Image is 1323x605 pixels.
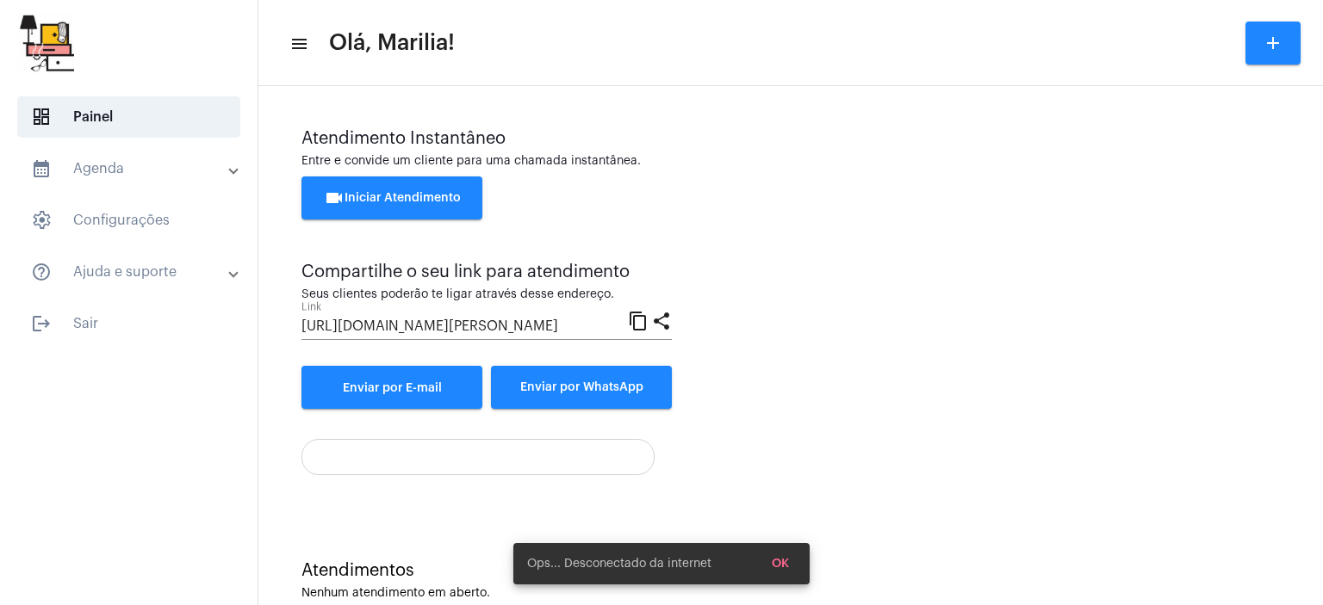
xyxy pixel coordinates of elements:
[301,155,1280,168] div: Entre e convide um cliente para uma chamada instantânea.
[31,210,52,231] span: sidenav icon
[301,176,482,219] button: Iniciar Atendimento
[31,158,230,179] mat-panel-title: Agenda
[772,558,789,570] span: OK
[324,192,461,204] span: Iniciar Atendimento
[14,9,78,77] img: b0638e37-6cf5-c2ab-24d1-898c32f64f7f.jpg
[31,107,52,127] span: sidenav icon
[527,555,711,572] span: Ops... Desconectado da internet
[520,381,643,393] span: Enviar por WhatsApp
[17,96,240,138] span: Painel
[301,587,1280,600] div: Nenhum atendimento em aberto.
[1263,33,1283,53] mat-icon: add
[324,188,345,208] mat-icon: videocam
[329,29,455,57] span: Olá, Marilia!
[301,262,672,281] div: Compartilhe o seu link para atendimento
[651,310,672,330] mat-icon: share
[301,561,1280,580] div: Atendimentos
[31,262,52,282] mat-icon: sidenav icon
[31,262,230,282] mat-panel-title: Ajuda e suporte
[17,200,240,241] span: Configurações
[289,34,307,54] mat-icon: sidenav icon
[301,366,482,409] a: Enviar por E-mail
[31,313,52,334] mat-icon: sidenav icon
[301,288,672,301] div: Seus clientes poderão te ligar através desse endereço.
[491,366,672,409] button: Enviar por WhatsApp
[17,303,240,344] span: Sair
[10,148,258,189] mat-expansion-panel-header: sidenav iconAgenda
[343,382,442,394] span: Enviar por E-mail
[301,129,1280,148] div: Atendimento Instantâneo
[628,310,649,330] mat-icon: content_copy
[758,548,803,579] button: OK
[10,251,258,293] mat-expansion-panel-header: sidenav iconAjuda e suporte
[31,158,52,179] mat-icon: sidenav icon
